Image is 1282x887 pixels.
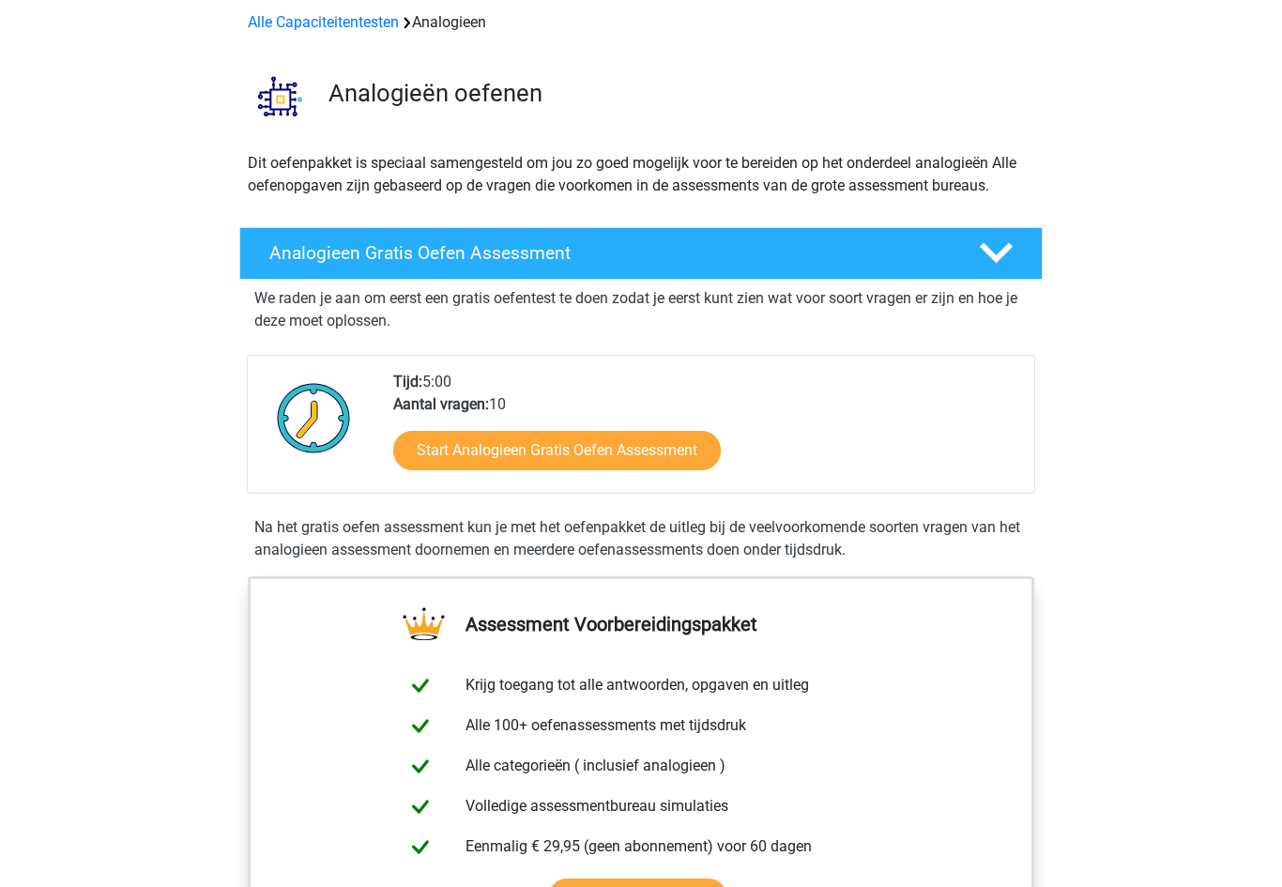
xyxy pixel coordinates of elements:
a: Start Analogieen Gratis Oefen Assessment [393,432,721,471]
a: Alle Capaciteitentesten [248,14,399,32]
h4: Analogieen Gratis Oefen Assessment [269,243,949,265]
p: Dit oefenpakket is speciaal samengesteld om jou zo goed mogelijk voor te bereiden op het onderdee... [248,153,1034,198]
b: Aantal vragen: [393,396,489,414]
p: We raden je aan om eerst een gratis oefentest te doen zodat je eerst kunt zien wat voor soort vra... [254,288,1028,333]
div: Analogieen [240,12,1042,35]
div: 5:00 10 [379,372,1033,494]
div: Na het gratis oefen assessment kun je met het oefenpakket de uitleg bij de veelvoorkomende soorte... [247,517,1035,562]
img: analogieen [240,57,320,137]
h3: Analogieën oefenen [328,80,1028,109]
a: Analogieen Gratis Oefen Assessment [232,228,1050,281]
img: Klok [267,372,361,466]
b: Tijd: [393,374,422,391]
